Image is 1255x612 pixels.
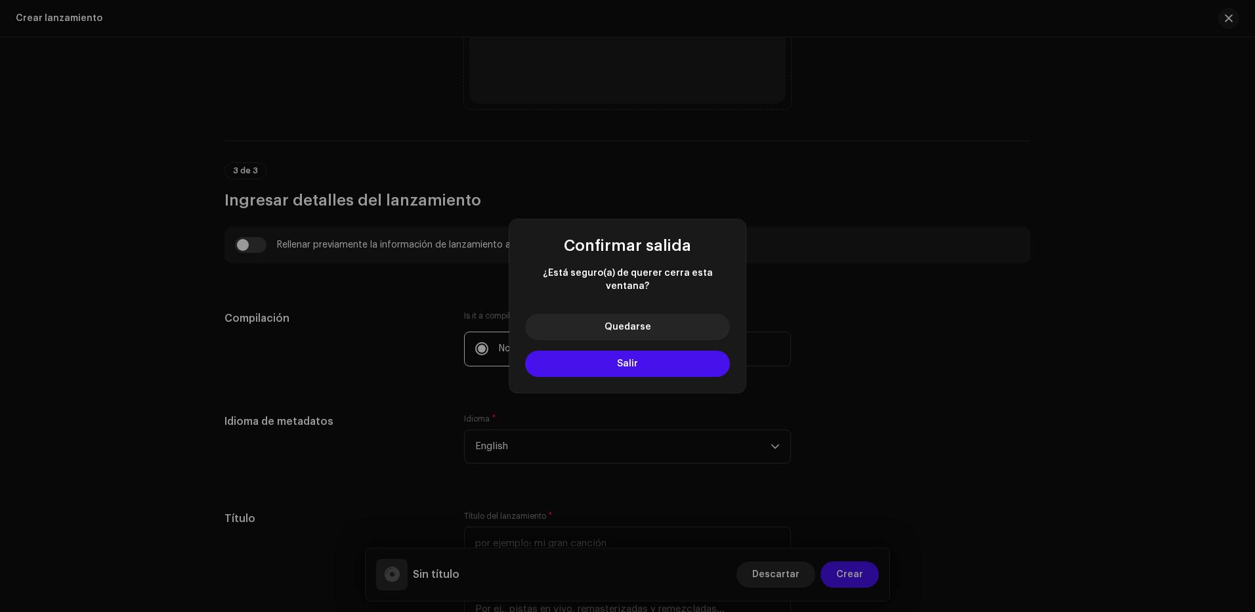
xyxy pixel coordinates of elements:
span: ¿Está seguro(a) de querer cerra esta ventana? [525,267,730,293]
button: Salir [525,351,730,377]
button: Quedarse [525,314,730,340]
span: Confirmar salida [564,238,691,253]
span: Quedarse [605,322,651,332]
span: Salir [617,359,638,368]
